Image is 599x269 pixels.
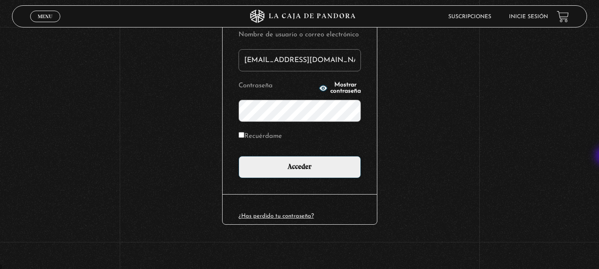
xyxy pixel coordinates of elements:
a: View your shopping cart [557,11,569,23]
span: Menu [38,14,52,19]
label: Nombre de usuario o correo electrónico [239,28,361,42]
input: Recuérdame [239,132,244,138]
span: Mostrar contraseña [330,82,361,94]
input: Acceder [239,156,361,178]
button: Mostrar contraseña [319,82,361,94]
a: ¿Has perdido tu contraseña? [239,213,314,219]
label: Contraseña [239,79,316,93]
a: Suscripciones [448,14,491,19]
a: Inicie sesión [509,14,548,19]
label: Recuérdame [239,130,282,144]
span: Cerrar [35,21,55,27]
